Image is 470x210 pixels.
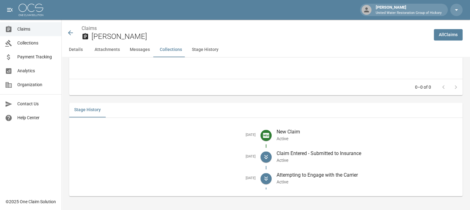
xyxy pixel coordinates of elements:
[91,32,429,41] h2: [PERSON_NAME]
[6,199,56,205] div: © 2025 One Claim Solution
[74,133,256,137] h5: [DATE]
[434,29,463,40] a: AllClaims
[277,136,458,142] p: Active
[62,42,90,57] button: Details
[155,42,187,57] button: Collections
[17,54,57,60] span: Payment Tracking
[69,103,106,117] button: Stage History
[277,157,458,163] p: Active
[4,4,16,16] button: open drawer
[277,150,458,157] p: Claim Entered - Submitted to Insurance
[277,128,458,136] p: New Claim
[17,68,57,74] span: Analytics
[82,25,429,32] nav: breadcrumb
[62,42,470,57] div: anchor tabs
[17,115,57,121] span: Help Center
[376,10,442,16] p: United Water Restoration Group of Hickory
[90,42,125,57] button: Attachments
[125,42,155,57] button: Messages
[17,40,57,46] span: Collections
[277,171,458,179] p: Attempting to Engage with the Carrier
[277,179,458,185] p: Active
[415,84,431,90] p: 0–0 of 0
[74,154,256,159] h5: [DATE]
[17,82,57,88] span: Organization
[69,103,463,117] div: related-list tabs
[17,26,57,32] span: Claims
[74,176,256,181] h5: [DATE]
[82,25,97,31] a: Claims
[17,101,57,107] span: Contact Us
[19,4,43,16] img: ocs-logo-white-transparent.png
[187,42,223,57] button: Stage History
[373,4,444,15] div: [PERSON_NAME]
